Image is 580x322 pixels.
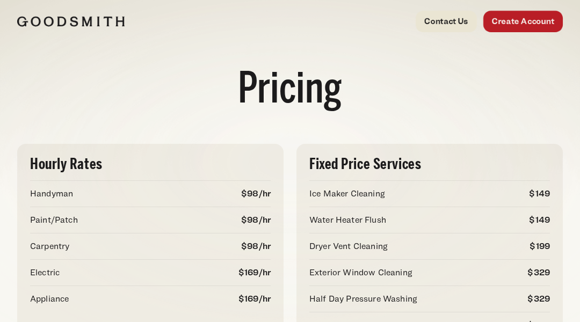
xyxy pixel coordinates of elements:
p: $98/hr [241,187,271,200]
p: Ice Maker Cleaning [309,187,385,200]
h3: Hourly Rates [30,157,271,172]
p: Water Heater Flush [309,214,386,226]
p: Carpentry [30,240,69,253]
p: Electric [30,266,60,279]
p: Appliance [30,292,69,305]
p: $98/hr [241,240,271,253]
p: $149 [529,214,550,226]
p: $149 [529,187,550,200]
h3: Fixed Price Services [309,157,550,172]
p: Exterior Window Cleaning [309,266,412,279]
p: $169/hr [238,266,271,279]
a: Create Account [483,11,563,32]
p: $98/hr [241,214,271,226]
p: Dryer Vent Cleaning [309,240,388,253]
p: Handyman [30,187,73,200]
p: Half Day Pressure Washing [309,292,417,305]
p: $329 [527,266,550,279]
p: $169/hr [238,292,271,305]
a: Contact Us [416,11,477,32]
p: Paint/Patch [30,214,78,226]
p: $199 [530,240,550,253]
p: $329 [527,292,550,305]
img: Goodsmith [17,16,125,27]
